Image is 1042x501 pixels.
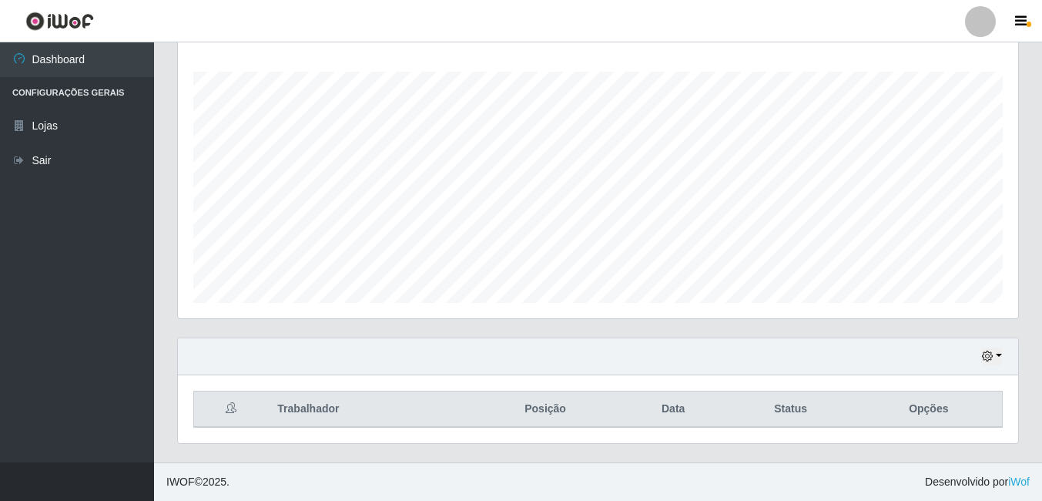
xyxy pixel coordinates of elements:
th: Data [621,392,726,428]
th: Status [726,392,856,428]
span: IWOF [166,476,195,488]
th: Opções [856,392,1003,428]
img: CoreUI Logo [25,12,94,31]
th: Posição [470,392,620,428]
th: Trabalhador [268,392,470,428]
span: © 2025 . [166,474,230,490]
span: Desenvolvido por [925,474,1030,490]
a: iWof [1008,476,1030,488]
